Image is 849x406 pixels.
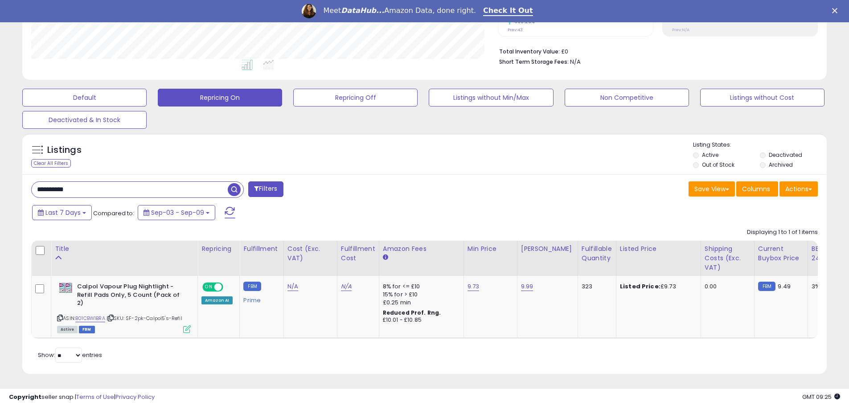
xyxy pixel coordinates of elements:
small: Amazon Fees. [383,254,388,262]
label: Deactivated [769,151,802,159]
a: N/A [287,282,298,291]
span: | SKU: SF-2pk-Calpol5's-Refil [107,315,182,322]
label: Out of Stock [702,161,734,168]
button: Last 7 Days [32,205,92,220]
div: Prime [243,293,276,304]
p: Listing States: [693,141,827,149]
span: Compared to: [93,209,134,217]
button: Repricing Off [293,89,418,107]
span: OFF [222,283,236,291]
div: Current Buybox Price [758,244,804,263]
div: 3% [812,283,841,291]
div: Cost (Exc. VAT) [287,244,333,263]
div: Displaying 1 to 1 of 1 items [747,228,818,237]
a: 9.73 [468,282,480,291]
div: 8% for <= £10 [383,283,457,291]
span: FBM [79,326,95,333]
span: All listings currently available for purchase on Amazon [57,326,78,333]
div: £9.73 [620,283,694,291]
div: Title [55,244,194,254]
li: £0 [499,45,811,56]
span: 9.49 [778,282,791,291]
button: Listings without Min/Max [429,89,553,107]
img: 41gttV8iYsL._SL40_.jpg [57,283,75,293]
div: Clear All Filters [31,159,71,168]
div: 0.00 [705,283,747,291]
div: seller snap | | [9,393,155,402]
button: Repricing On [158,89,282,107]
span: 2025-09-17 09:25 GMT [802,393,840,401]
div: Shipping Costs (Exc. VAT) [705,244,751,272]
h5: Listings [47,144,82,156]
button: Non Competitive [565,89,689,107]
a: Privacy Policy [115,393,155,401]
span: Last 7 Days [45,208,81,217]
div: Amazon AI [201,296,233,304]
small: Prev: 43 [508,27,523,33]
a: Terms of Use [76,393,114,401]
div: Meet Amazon Data, done right. [323,6,476,15]
button: Actions [779,181,818,197]
div: BB Share 24h. [812,244,844,263]
div: 15% for > £10 [383,291,457,299]
div: £10.01 - £10.85 [383,316,457,324]
a: Check It Out [483,6,533,16]
small: 330.23% [512,18,535,25]
b: Calpol Vapour Plug Nightlight - Refill Pads Only, 5 Count (Pack of 2) [77,283,185,310]
div: Amazon Fees [383,244,460,254]
button: Filters [248,181,283,197]
small: Prev: N/A [672,27,689,33]
a: 9.99 [521,282,533,291]
div: 323 [582,283,609,291]
button: Listings without Cost [700,89,824,107]
button: Sep-03 - Sep-09 [138,205,215,220]
i: DataHub... [341,6,384,15]
div: Min Price [468,244,513,254]
div: ASIN: [57,283,191,332]
b: Reduced Prof. Rng. [383,309,441,316]
b: Short Term Storage Fees: [499,58,569,66]
small: FBM [758,282,775,291]
div: Listed Price [620,244,697,254]
span: Columns [742,185,770,193]
span: Show: entries [38,351,102,359]
label: Archived [769,161,793,168]
img: Profile image for Georgie [302,4,316,18]
b: Total Inventory Value: [499,48,560,55]
small: FBM [243,282,261,291]
span: Sep-03 - Sep-09 [151,208,204,217]
div: Close [832,8,841,13]
label: Active [702,151,718,159]
a: N/A [341,282,352,291]
button: Columns [736,181,778,197]
div: £0.25 min [383,299,457,307]
div: [PERSON_NAME] [521,244,574,254]
span: N/A [570,57,581,66]
div: Fulfillment [243,244,279,254]
button: Deactivated & In Stock [22,111,147,129]
a: B01CBW1BRA [75,315,105,322]
span: ON [203,283,214,291]
b: Listed Price: [620,282,660,291]
button: Save View [689,181,735,197]
button: Default [22,89,147,107]
div: Repricing [201,244,236,254]
div: Fulfillment Cost [341,244,375,263]
strong: Copyright [9,393,41,401]
div: Fulfillable Quantity [582,244,612,263]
